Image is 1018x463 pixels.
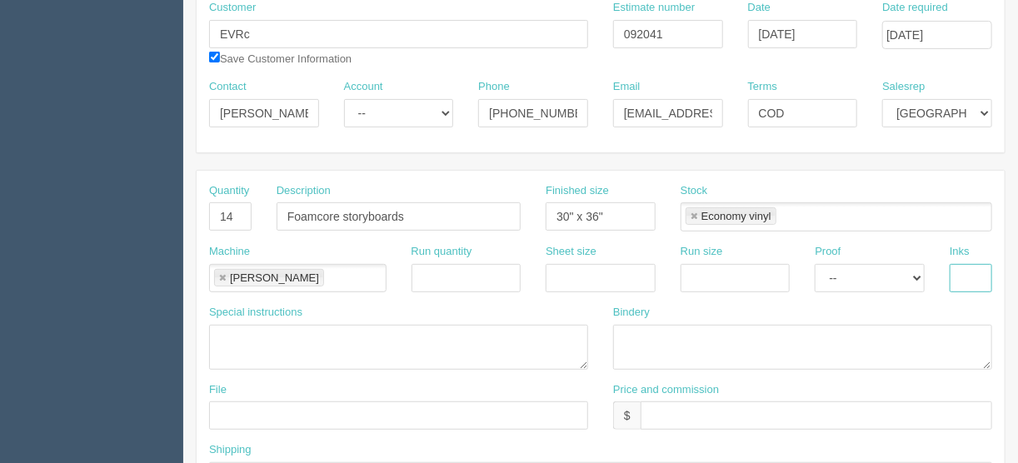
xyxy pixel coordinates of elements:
[230,272,319,283] div: [PERSON_NAME]
[209,382,227,398] label: File
[701,211,771,222] div: Economy vinyl
[344,79,383,95] label: Account
[277,183,331,199] label: Description
[209,305,302,321] label: Special instructions
[815,244,841,260] label: Proof
[412,244,472,260] label: Run quantity
[613,305,650,321] label: Bindery
[209,442,252,458] label: Shipping
[546,244,596,260] label: Sheet size
[613,79,641,95] label: Email
[209,79,247,95] label: Contact
[613,401,641,430] div: $
[209,20,588,48] input: Enter customer name
[681,244,723,260] label: Run size
[478,79,510,95] label: Phone
[209,183,249,199] label: Quantity
[950,244,970,260] label: Inks
[748,79,777,95] label: Terms
[882,79,925,95] label: Salesrep
[681,183,708,199] label: Stock
[546,183,609,199] label: Finished size
[209,244,250,260] label: Machine
[613,382,719,398] label: Price and commission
